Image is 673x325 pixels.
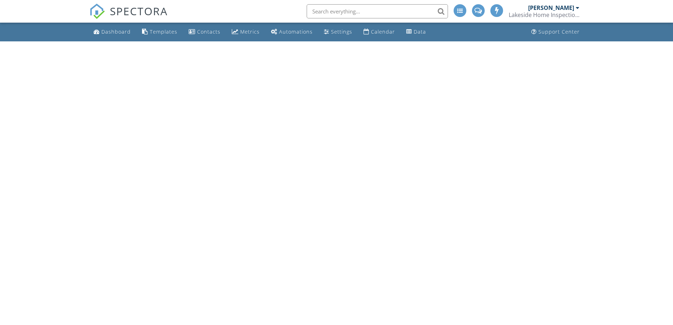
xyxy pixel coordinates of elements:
[403,25,429,39] a: Data
[538,28,580,35] div: Support Center
[89,4,105,19] img: The Best Home Inspection Software - Spectora
[509,11,579,18] div: Lakeside Home Inspections
[321,25,355,39] a: Settings
[331,28,352,35] div: Settings
[528,4,574,11] div: [PERSON_NAME]
[89,10,168,24] a: SPECTORA
[229,25,262,39] a: Metrics
[91,25,134,39] a: Dashboard
[186,25,223,39] a: Contacts
[101,28,131,35] div: Dashboard
[371,28,395,35] div: Calendar
[268,25,315,39] a: Automations (Advanced)
[414,28,426,35] div: Data
[529,25,583,39] a: Support Center
[279,28,313,35] div: Automations
[361,25,398,39] a: Calendar
[307,4,448,18] input: Search everything...
[240,28,260,35] div: Metrics
[139,25,180,39] a: Templates
[110,4,168,18] span: SPECTORA
[197,28,220,35] div: Contacts
[150,28,177,35] div: Templates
